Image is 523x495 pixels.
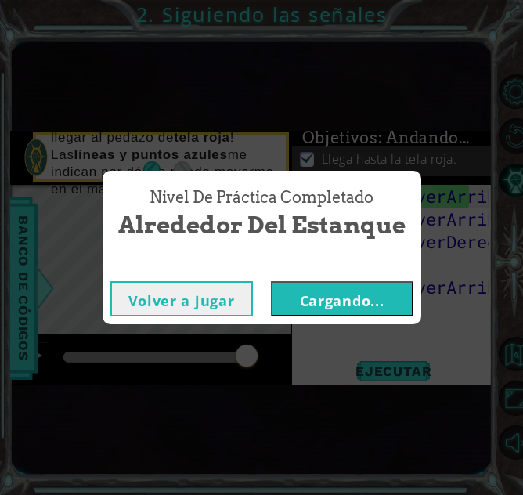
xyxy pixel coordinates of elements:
[110,281,253,316] button: Volver a jugar
[150,188,373,207] font: Nivel de práctica Completado
[118,211,406,239] font: Alrededor del estanque
[128,291,235,310] font: Volver a jugar
[271,281,413,316] button: Cargando...
[300,291,384,310] font: Cargando...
